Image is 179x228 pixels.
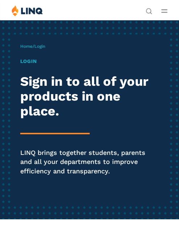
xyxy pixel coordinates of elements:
img: LINQ | K‑12 Software [12,5,43,16]
span: Login [34,44,45,49]
h2: Sign in to all of your products in one place. [20,74,159,119]
span: / [20,44,45,49]
nav: Utility Navigation [146,5,152,14]
button: Open Main Menu [161,7,167,15]
h1: Login [20,58,159,65]
p: LINQ brings together students, parents and all your departments to improve efficiency and transpa... [20,148,159,176]
a: Home [20,44,33,49]
button: Open Search Bar [146,7,152,14]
